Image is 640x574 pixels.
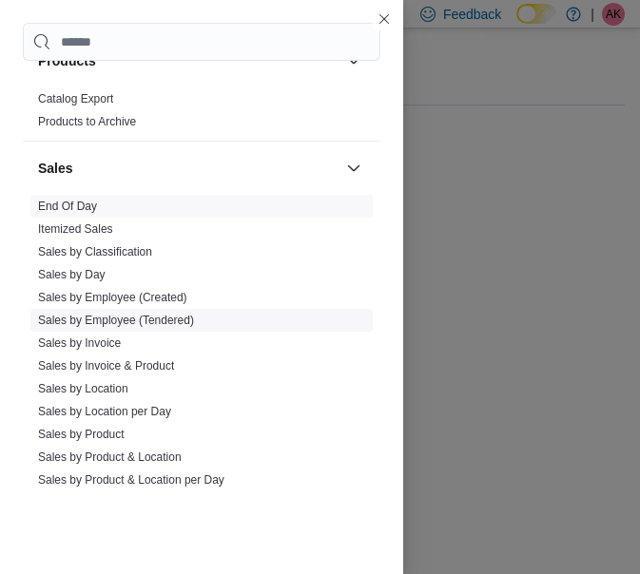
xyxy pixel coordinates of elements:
a: Sales by Location per Day [38,405,171,418]
span: Sales by Employee (Created) [38,290,187,305]
span: Sales by Day [38,267,106,282]
a: End Of Day [38,200,97,213]
span: Sales by Employee (Tendered) [38,313,194,328]
span: Sales by Product & Location [38,450,182,465]
span: Sales by Invoice [38,335,121,351]
span: Sales by Classification [38,244,152,259]
h3: Sales [38,159,73,178]
a: Sales by Employee (Created) [38,291,187,304]
span: Sales by Location [38,381,128,396]
span: Sales by Product & Location per Day [38,472,224,488]
button: Close this dialog [373,8,396,30]
button: Products [38,51,339,70]
div: Products [23,87,380,141]
span: Sales by Invoice & Product [38,358,174,373]
a: Products to Archive [38,115,136,128]
a: Catalog Export [38,92,113,105]
span: Sales by Location per Day [38,404,171,419]
a: Sales by Classification [38,245,152,258]
span: End Of Day [38,199,97,214]
h3: Products [38,51,96,70]
a: Sales by Product & Location [38,450,182,464]
a: Sales by Location [38,382,128,395]
div: Sales [23,195,380,522]
a: Itemized Sales [38,222,113,236]
span: Sales by Product [38,427,125,442]
a: Sales by Invoice & Product [38,359,174,373]
a: Sales by Invoice [38,336,121,350]
span: Products to Archive [38,114,136,129]
span: Itemized Sales [38,221,113,237]
span: Catalog Export [38,91,113,106]
a: Sales by Product [38,428,125,441]
button: Products [342,49,365,72]
a: Sales by Employee (Tendered) [38,314,194,327]
a: Sales by Day [38,268,106,281]
button: Sales [342,157,365,180]
a: Sales by Product & Location per Day [38,473,224,487]
button: Sales [38,159,339,178]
